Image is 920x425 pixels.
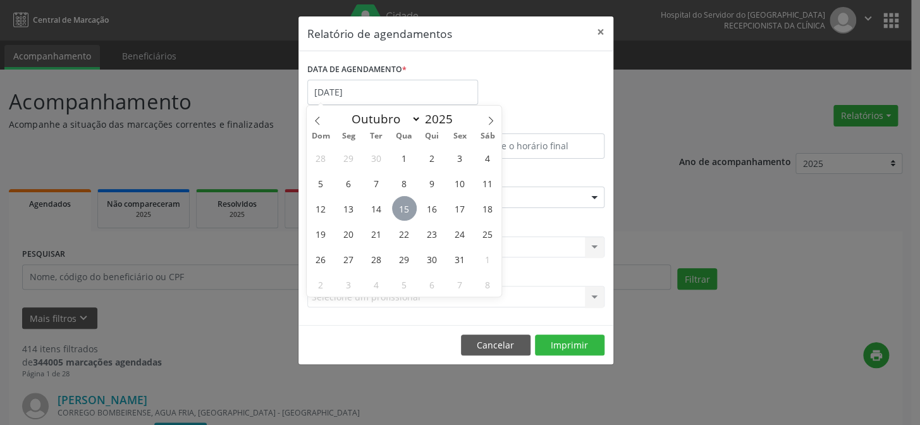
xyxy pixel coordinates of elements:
span: Outubro 14, 2025 [364,196,389,221]
span: Outubro 11, 2025 [475,171,500,195]
span: Outubro 9, 2025 [420,171,445,195]
span: Outubro 6, 2025 [336,171,361,195]
span: Setembro 29, 2025 [336,145,361,170]
span: Outubro 16, 2025 [420,196,445,221]
select: Month [345,110,421,128]
span: Outubro 31, 2025 [447,247,472,271]
span: Setembro 28, 2025 [309,145,333,170]
span: Outubro 3, 2025 [447,145,472,170]
span: Qui [418,132,446,140]
span: Outubro 19, 2025 [309,221,333,246]
span: Novembro 2, 2025 [309,272,333,297]
label: ATÉ [459,114,604,133]
label: DATA DE AGENDAMENTO [307,60,407,80]
span: Outubro 12, 2025 [309,196,333,221]
span: Outubro 1, 2025 [392,145,417,170]
input: Selecione uma data ou intervalo [307,80,478,105]
span: Sex [446,132,474,140]
span: Novembro 6, 2025 [420,272,445,297]
span: Outubro 2, 2025 [420,145,445,170]
span: Outubro 24, 2025 [447,221,472,246]
span: Outubro 26, 2025 [309,247,333,271]
span: Ter [362,132,390,140]
span: Outubro 5, 2025 [309,171,333,195]
span: Outubro 8, 2025 [392,171,417,195]
span: Outubro 18, 2025 [475,196,500,221]
span: Outubro 27, 2025 [336,247,361,271]
button: Imprimir [535,335,604,356]
button: Cancelar [461,335,531,356]
span: Setembro 30, 2025 [364,145,389,170]
h5: Relatório de agendamentos [307,25,452,42]
button: Close [588,16,613,47]
span: Outubro 10, 2025 [447,171,472,195]
span: Outubro 23, 2025 [420,221,445,246]
span: Outubro 29, 2025 [392,247,417,271]
input: Selecione o horário final [459,133,604,159]
span: Novembro 1, 2025 [475,247,500,271]
span: Outubro 30, 2025 [420,247,445,271]
span: Outubro 7, 2025 [364,171,389,195]
span: Outubro 15, 2025 [392,196,417,221]
span: Outubro 20, 2025 [336,221,361,246]
span: Outubro 28, 2025 [364,247,389,271]
span: Novembro 5, 2025 [392,272,417,297]
input: Year [421,111,463,127]
span: Outubro 4, 2025 [475,145,500,170]
span: Outubro 17, 2025 [447,196,472,221]
span: Sáb [474,132,501,140]
span: Qua [390,132,418,140]
span: Novembro 7, 2025 [447,272,472,297]
span: Outubro 22, 2025 [392,221,417,246]
span: Novembro 8, 2025 [475,272,500,297]
span: Seg [334,132,362,140]
span: Outubro 21, 2025 [364,221,389,246]
span: Novembro 3, 2025 [336,272,361,297]
span: Outubro 13, 2025 [336,196,361,221]
span: Outubro 25, 2025 [475,221,500,246]
span: Novembro 4, 2025 [364,272,389,297]
span: Dom [307,132,334,140]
